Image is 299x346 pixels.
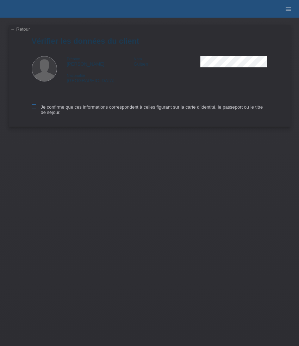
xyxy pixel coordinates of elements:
[67,73,134,83] div: [GEOGRAPHIC_DATA]
[11,26,30,32] a: ← Retour
[281,7,295,11] a: menu
[67,73,85,78] span: Nationalité
[133,57,142,61] span: Nom
[133,56,200,67] div: Gulsen
[285,6,292,13] i: menu
[32,37,268,45] h1: Vérifier les données du client
[67,57,81,61] span: Prénom
[32,104,268,115] label: Je confirme que ces informations correspondent à celles figurant sur la carte d’identité, le pass...
[67,56,134,67] div: [PERSON_NAME]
